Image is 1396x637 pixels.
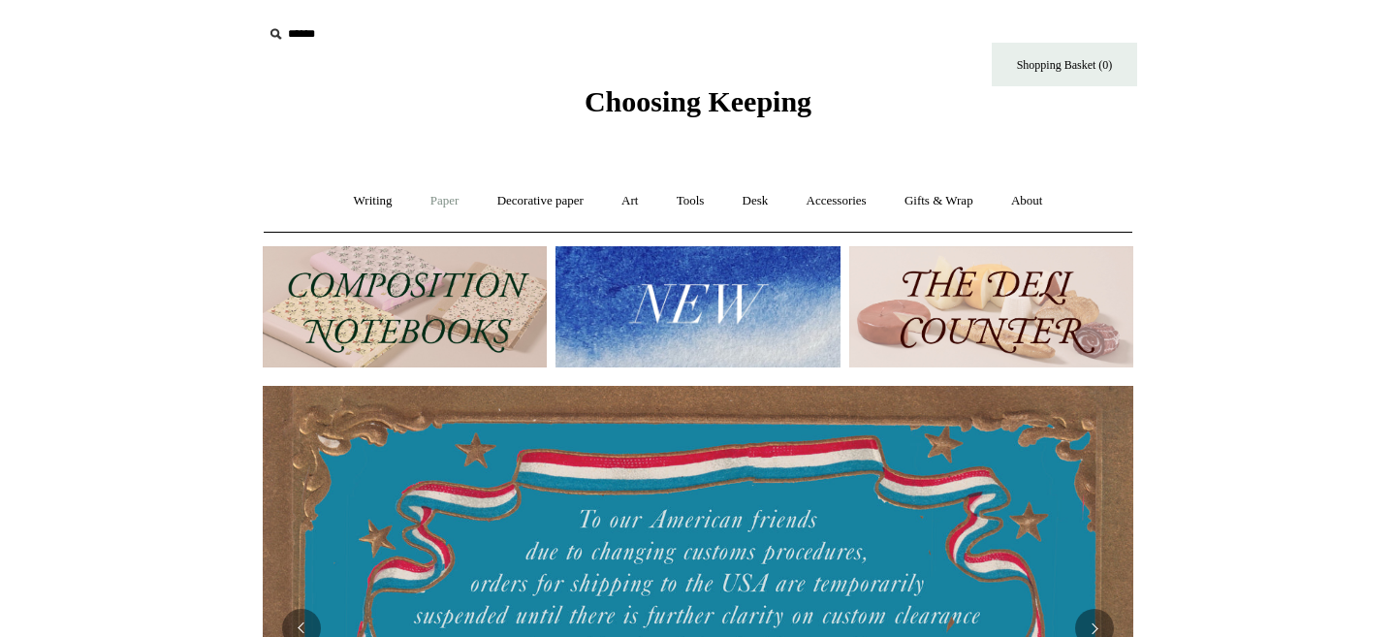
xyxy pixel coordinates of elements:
[725,175,786,227] a: Desk
[789,175,884,227] a: Accessories
[585,101,811,114] a: Choosing Keeping
[994,175,1061,227] a: About
[480,175,601,227] a: Decorative paper
[585,85,811,117] span: Choosing Keeping
[336,175,410,227] a: Writing
[659,175,722,227] a: Tools
[887,175,991,227] a: Gifts & Wrap
[263,246,547,367] img: 202302 Composition ledgers.jpg__PID:69722ee6-fa44-49dd-a067-31375e5d54ec
[992,43,1137,86] a: Shopping Basket (0)
[413,175,477,227] a: Paper
[604,175,655,227] a: Art
[849,246,1133,367] img: The Deli Counter
[555,246,840,367] img: New.jpg__PID:f73bdf93-380a-4a35-bcfe-7823039498e1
